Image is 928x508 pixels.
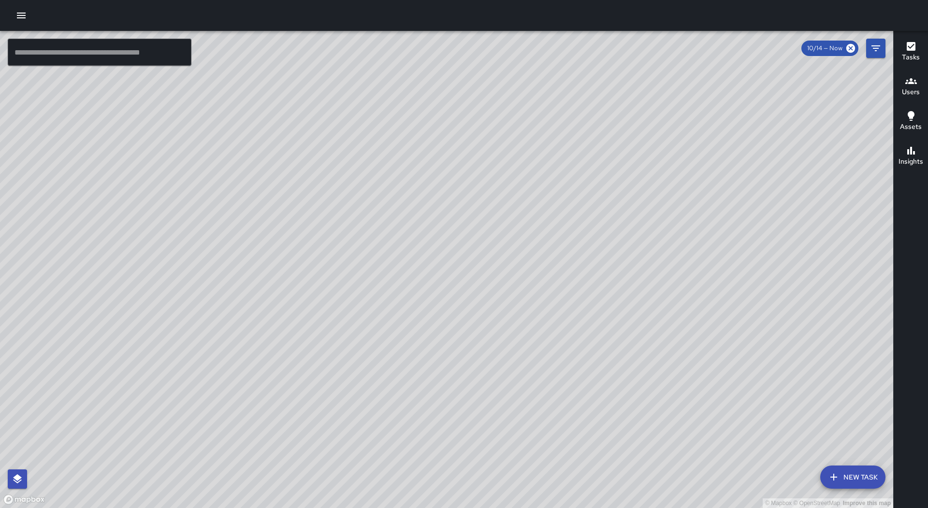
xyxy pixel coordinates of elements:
[894,104,928,139] button: Assets
[801,41,858,56] div: 10/14 — Now
[894,70,928,104] button: Users
[899,156,923,167] h6: Insights
[900,122,922,132] h6: Assets
[866,39,885,58] button: Filters
[902,52,920,63] h6: Tasks
[801,43,848,53] span: 10/14 — Now
[894,35,928,70] button: Tasks
[820,466,885,489] button: New Task
[902,87,920,98] h6: Users
[894,139,928,174] button: Insights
